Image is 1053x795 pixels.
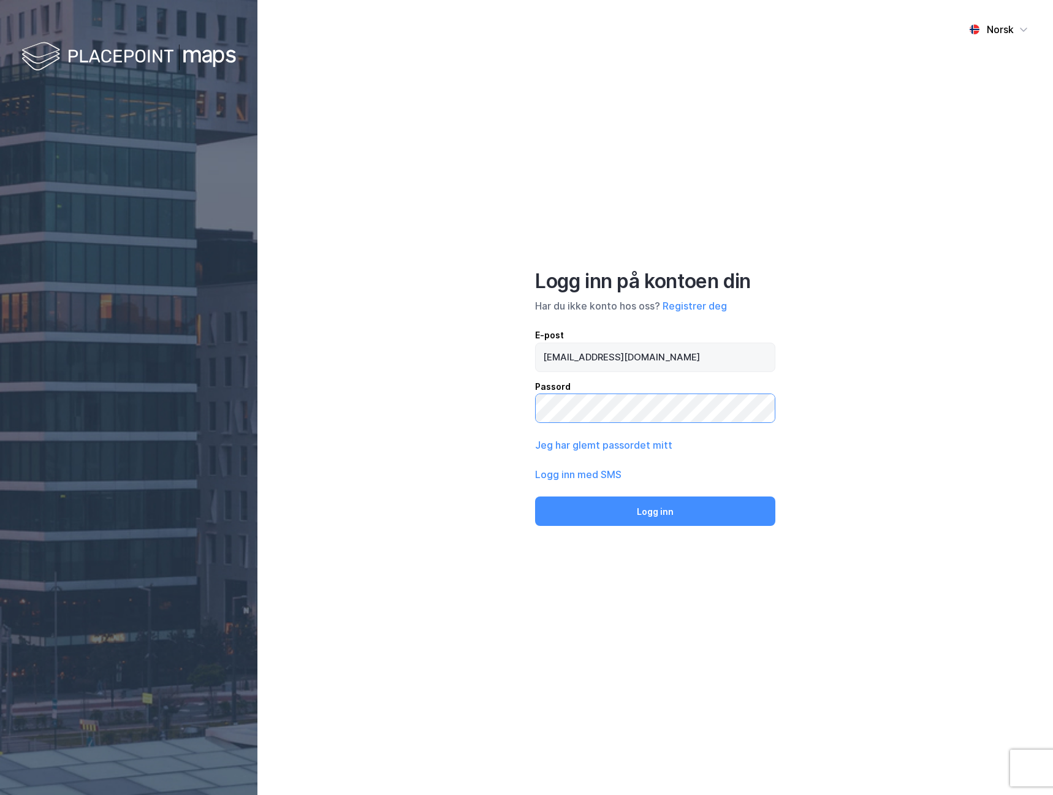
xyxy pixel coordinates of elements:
[535,299,775,313] div: Har du ikke konto hos oss?
[535,438,672,452] button: Jeg har glemt passordet mitt
[992,736,1053,795] iframe: Chat Widget
[992,736,1053,795] div: Kontrollprogram for chat
[663,299,727,313] button: Registrer deg
[987,22,1014,37] div: Norsk
[535,328,775,343] div: E-post
[21,39,236,75] img: logo-white.f07954bde2210d2a523dddb988cd2aa7.svg
[535,496,775,526] button: Logg inn
[535,379,775,394] div: Passord
[535,467,622,482] button: Logg inn med SMS
[535,269,775,294] div: Logg inn på kontoen din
